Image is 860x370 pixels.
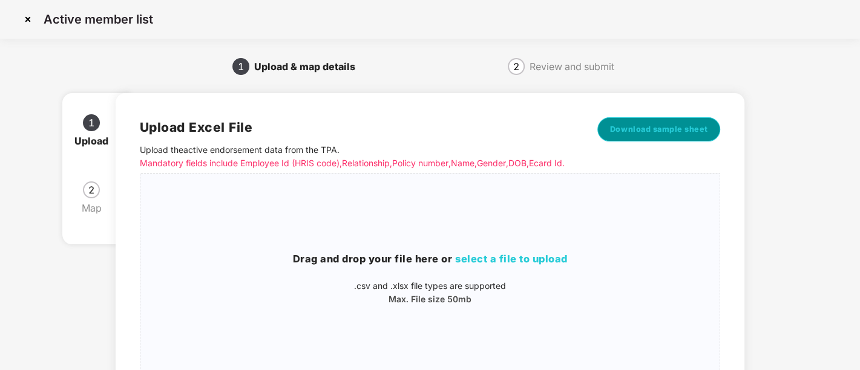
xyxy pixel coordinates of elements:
[140,252,720,267] h3: Drag and drop your file here or
[140,117,576,137] h2: Upload Excel File
[597,117,721,141] button: Download sample sheet
[530,57,614,76] div: Review and submit
[140,143,576,170] p: Upload the active endorsement data from the TPA .
[238,62,244,71] span: 1
[610,123,708,135] span: Download sample sheet
[455,253,568,265] span: select a file to upload
[140,157,576,170] p: Mandatory fields include Employee Id (HRIS code), Relationship, Policy number, Name, Gender, DOB,...
[88,185,94,195] span: 2
[254,57,365,76] div: Upload & map details
[18,10,38,29] img: svg+xml;base64,PHN2ZyBpZD0iQ3Jvc3MtMzJ4MzIiIHhtbG5zPSJodHRwOi8vd3d3LnczLm9yZy8yMDAwL3N2ZyIgd2lkdG...
[82,198,111,218] div: Map
[44,12,153,27] p: Active member list
[88,118,94,128] span: 1
[74,131,118,151] div: Upload
[140,279,720,293] p: .csv and .xlsx file types are supported
[513,62,519,71] span: 2
[140,293,720,306] p: Max. File size 50mb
